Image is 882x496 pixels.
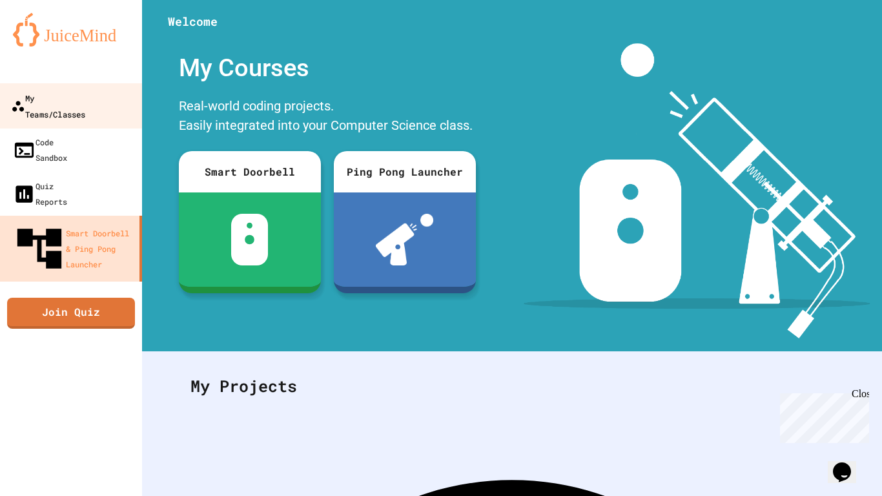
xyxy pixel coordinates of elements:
[13,178,67,209] div: Quiz Reports
[11,90,85,121] div: My Teams/Classes
[13,134,67,165] div: Code Sandbox
[172,43,482,93] div: My Courses
[5,5,89,82] div: Chat with us now!Close
[178,361,846,411] div: My Projects
[828,444,869,483] iframe: chat widget
[376,214,433,265] img: ppl-with-ball.png
[334,151,476,192] div: Ping Pong Launcher
[524,43,870,338] img: banner-image-my-projects.png
[231,214,268,265] img: sdb-white.svg
[7,298,135,329] a: Join Quiz
[172,93,482,141] div: Real-world coding projects. Easily integrated into your Computer Science class.
[775,388,869,443] iframe: chat widget
[13,13,129,46] img: logo-orange.svg
[179,151,321,192] div: Smart Doorbell
[13,222,134,275] div: Smart Doorbell & Ping Pong Launcher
